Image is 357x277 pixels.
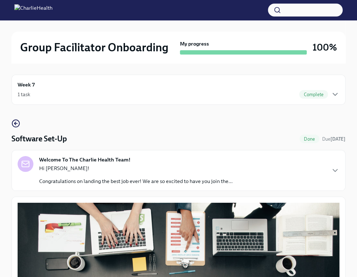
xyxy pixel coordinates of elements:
span: July 29th, 2025 10:00 [322,136,346,142]
h4: Software Set-Up [11,133,67,144]
h6: Week 7 [18,81,35,89]
p: Congratulations on landing the best job ever! We are so excited to have you join the... [39,178,233,185]
div: 1 task [18,91,30,98]
img: CharlieHealth [14,4,52,16]
span: Complete [299,92,328,97]
h2: Group Facilitator Onboarding [20,40,168,55]
strong: My progress [180,40,209,47]
strong: Welcome To The Charlie Health Team! [39,156,130,163]
p: Hi [PERSON_NAME]! [39,165,233,172]
strong: [DATE] [330,136,346,142]
span: Due [322,136,346,142]
span: Done [300,136,319,142]
h3: 100% [312,41,337,54]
